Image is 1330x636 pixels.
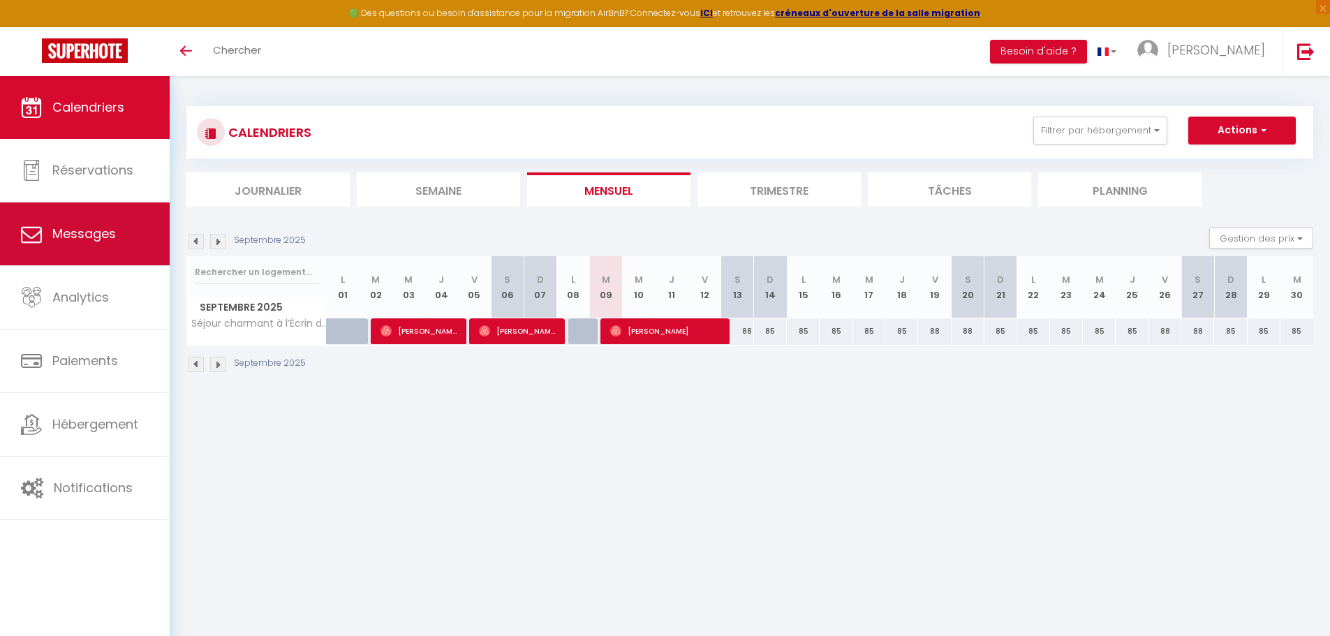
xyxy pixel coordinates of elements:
[571,273,575,286] abbr: L
[918,256,951,318] th: 19
[341,273,345,286] abbr: L
[656,256,688,318] th: 11
[820,318,852,344] div: 85
[195,260,318,285] input: Rechercher un logement...
[820,256,852,318] th: 16
[622,256,655,318] th: 10
[54,479,133,496] span: Notifications
[1167,41,1265,59] span: [PERSON_NAME]
[392,256,425,318] th: 03
[52,161,133,179] span: Réservations
[868,172,1031,207] li: Tâches
[1227,273,1234,286] abbr: D
[1181,318,1214,344] div: 88
[371,273,380,286] abbr: M
[234,234,306,247] p: Septembre 2025
[202,27,272,76] a: Chercher
[186,172,350,207] li: Journalier
[524,256,556,318] th: 07
[42,38,128,63] img: Super Booking
[357,172,520,207] li: Semaine
[1248,318,1280,344] div: 85
[932,273,938,286] abbr: V
[11,6,53,47] button: Ouvrir le widget de chat LiveChat
[1262,273,1266,286] abbr: L
[1038,172,1202,207] li: Planning
[754,318,787,344] div: 85
[380,318,457,344] span: [PERSON_NAME]
[754,256,787,318] th: 14
[1181,256,1214,318] th: 27
[1280,318,1313,344] div: 85
[885,318,918,344] div: 85
[52,288,109,306] span: Analytics
[1127,27,1283,76] a: ... [PERSON_NAME]
[787,256,820,318] th: 15
[225,117,311,148] h3: CALENDRIERS
[234,357,306,370] p: Septembre 2025
[1280,256,1313,318] th: 30
[425,256,458,318] th: 04
[1162,273,1168,286] abbr: V
[189,318,329,329] span: Séjour charmant à l’Écrin du Lez
[404,273,413,286] abbr: M
[537,273,544,286] abbr: D
[1214,318,1247,344] div: 85
[479,318,556,344] span: [PERSON_NAME]
[635,273,643,286] abbr: M
[700,7,713,19] a: ICI
[491,256,524,318] th: 06
[688,256,721,318] th: 12
[1116,256,1148,318] th: 25
[952,318,984,344] div: 88
[965,273,971,286] abbr: S
[1017,318,1050,344] div: 85
[1293,273,1301,286] abbr: M
[610,318,720,344] span: [PERSON_NAME]
[213,43,261,57] span: Chercher
[52,98,124,116] span: Calendriers
[602,273,610,286] abbr: M
[527,172,690,207] li: Mensuel
[1209,228,1313,249] button: Gestion des prix
[52,352,118,369] span: Paiements
[669,273,674,286] abbr: J
[1116,318,1148,344] div: 85
[589,256,622,318] th: 09
[458,256,491,318] th: 05
[438,273,444,286] abbr: J
[1062,273,1070,286] abbr: M
[801,273,806,286] abbr: L
[1033,117,1167,145] button: Filtrer par hébergement
[1248,256,1280,318] th: 29
[1297,43,1315,60] img: logout
[832,273,841,286] abbr: M
[697,172,861,207] li: Trimestre
[865,273,873,286] abbr: M
[1188,117,1296,145] button: Actions
[1050,318,1083,344] div: 85
[918,318,951,344] div: 88
[1130,273,1135,286] abbr: J
[1017,256,1050,318] th: 22
[1050,256,1083,318] th: 23
[556,256,589,318] th: 08
[1083,256,1116,318] th: 24
[984,318,1017,344] div: 85
[1148,256,1181,318] th: 26
[187,297,326,318] span: Septembre 2025
[775,7,980,19] a: créneaux d'ouverture de la salle migration
[52,415,138,433] span: Hébergement
[1214,256,1247,318] th: 28
[1095,273,1104,286] abbr: M
[327,256,360,318] th: 01
[852,256,885,318] th: 17
[702,273,708,286] abbr: V
[1195,273,1201,286] abbr: S
[360,256,392,318] th: 02
[787,318,820,344] div: 85
[471,273,478,286] abbr: V
[721,318,754,344] div: 88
